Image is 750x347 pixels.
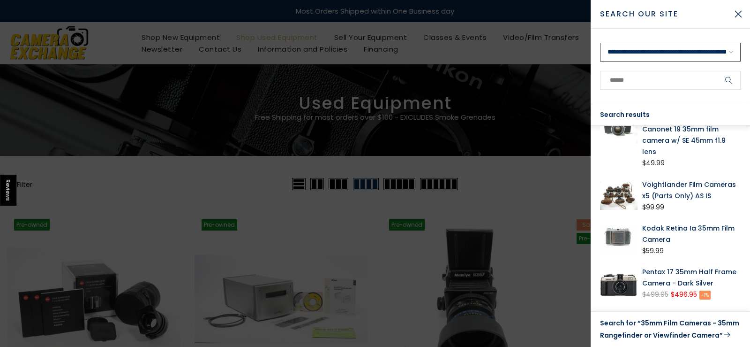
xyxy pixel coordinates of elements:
img: Voightlander Film Cameras x5 (Parts Only) AS IS 35mm Film Cameras - 35mm Rangefinder or Viewfinde... [600,179,637,213]
del: $499.95 [642,290,668,299]
span: -1% [699,291,711,300]
a: Kodak Retina Ia 35mm Film Camera [642,223,741,245]
span: Search Our Site [600,8,727,20]
a: Bell & [PERSON_NAME]/Canon Canonet 19 35mm film camera w/ SE 45mm f1.9 lens [642,101,741,157]
a: Pentax 17 35mm Half Frame Camera - Dark Silver [642,266,741,289]
div: $49.99 [642,157,665,169]
button: Close Search [727,2,750,26]
a: Search for “35mm Film Cameras - 35mm Rangefinder or Viewfinder Camera” [600,317,741,341]
img: Kodak Retina Ia 35mm Film Camera 35mm Film Cameras - 35mm Rangefinder or Viewfinder Camera Kodak ... [600,223,637,257]
div: $59.99 [642,245,664,257]
img: Pentax 17 35mm Half Frame Camera - Dark Silver 35mm Film Cameras - 35mm Rangefinder or Viewfinder... [600,266,637,304]
div: Search results [591,104,750,126]
img: Bell & Howell/Canon Canonet 19 35mm film camera w/ SE 45mm f1.9 lens 35mm Film Cameras - 35mm Ran... [600,101,637,157]
ins: $496.95 [671,289,697,301]
div: $99.99 [642,201,664,213]
a: Voightlander Film Cameras x5 (Parts Only) AS IS [642,179,741,201]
